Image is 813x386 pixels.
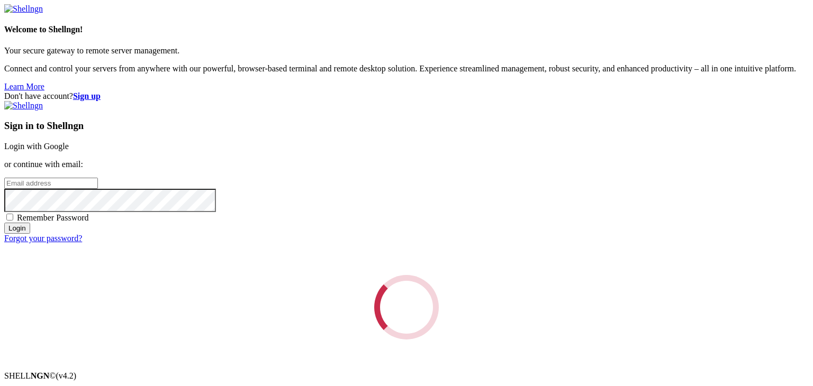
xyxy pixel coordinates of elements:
[362,262,451,352] div: Loading...
[4,25,809,34] h4: Welcome to Shellngn!
[6,214,13,220] input: Remember Password
[17,213,89,222] span: Remember Password
[4,178,98,189] input: Email address
[4,160,809,169] p: or continue with email:
[4,223,30,234] input: Login
[4,4,43,14] img: Shellngn
[73,91,101,100] a: Sign up
[4,120,809,132] h3: Sign in to Shellngn
[31,371,50,380] b: NGN
[4,46,809,56] p: Your secure gateway to remote server management.
[4,82,44,91] a: Learn More
[4,91,809,101] div: Don't have account?
[56,371,77,380] span: 4.2.0
[4,142,69,151] a: Login with Google
[4,234,82,243] a: Forgot your password?
[4,64,809,73] p: Connect and control your servers from anywhere with our powerful, browser-based terminal and remo...
[4,101,43,111] img: Shellngn
[4,371,76,380] span: SHELL ©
